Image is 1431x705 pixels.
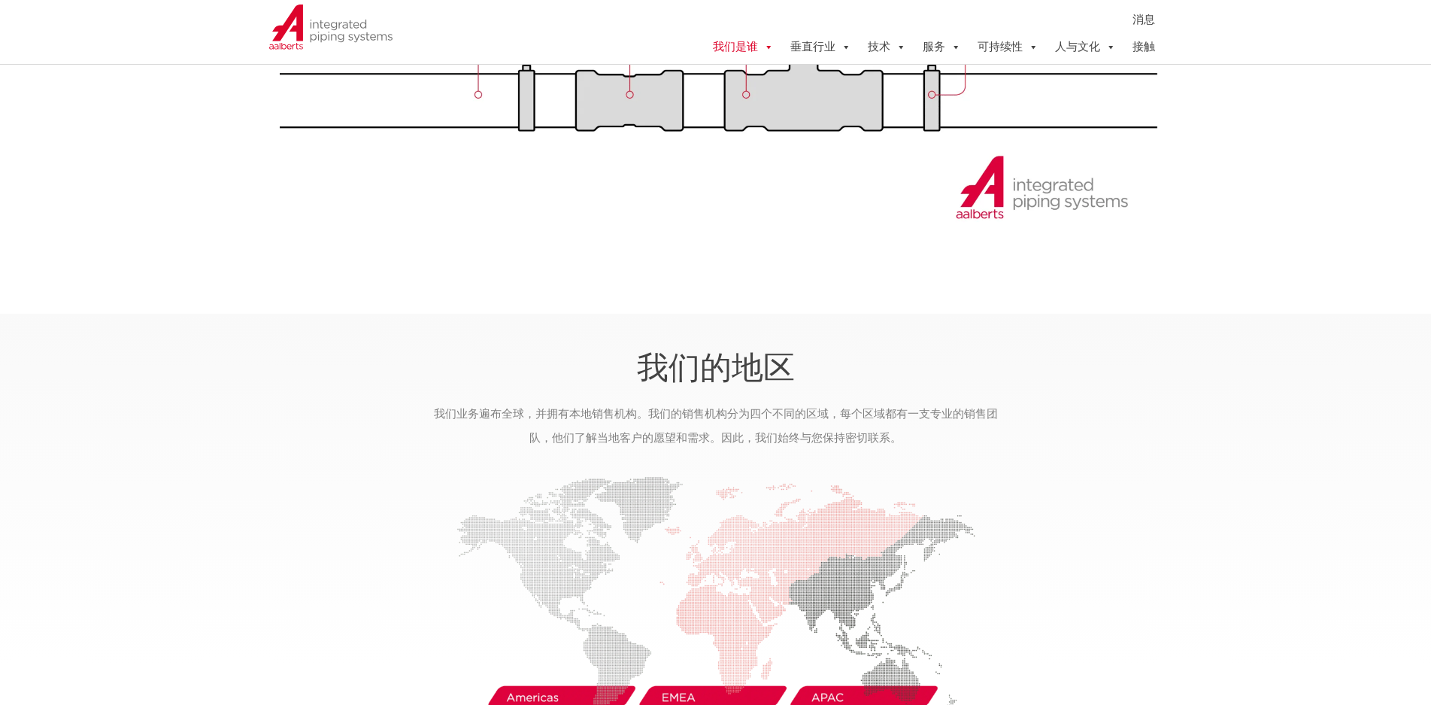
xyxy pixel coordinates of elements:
[790,41,835,53] font: 垂直行业
[1055,41,1100,53] font: 人与文化
[1132,32,1155,62] a: 接触
[923,32,961,62] a: 服务
[868,41,890,53] font: 技术
[978,32,1038,62] a: 可持续性
[868,32,906,62] a: 技术
[713,41,758,53] font: 我们是谁
[473,8,1156,32] nav: 菜单
[1055,32,1116,62] a: 人与文化
[790,32,851,62] a: 垂直行业
[637,353,795,384] font: 我们的地区
[978,41,1023,53] font: 可持续性
[434,409,998,444] font: 我们业务遍布全球，并拥有本地销售机构。我们的销售机构分为四个不同的区域，每个区域都有一支专业的销售团队，他们了解当地客户的愿望和需求。因此，我们始终与您保持密切联系。
[923,41,945,53] font: 服务
[713,32,774,62] a: 我们是谁
[1132,14,1155,26] font: 消息
[1132,8,1155,32] a: 消息
[1132,41,1155,53] font: 接触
